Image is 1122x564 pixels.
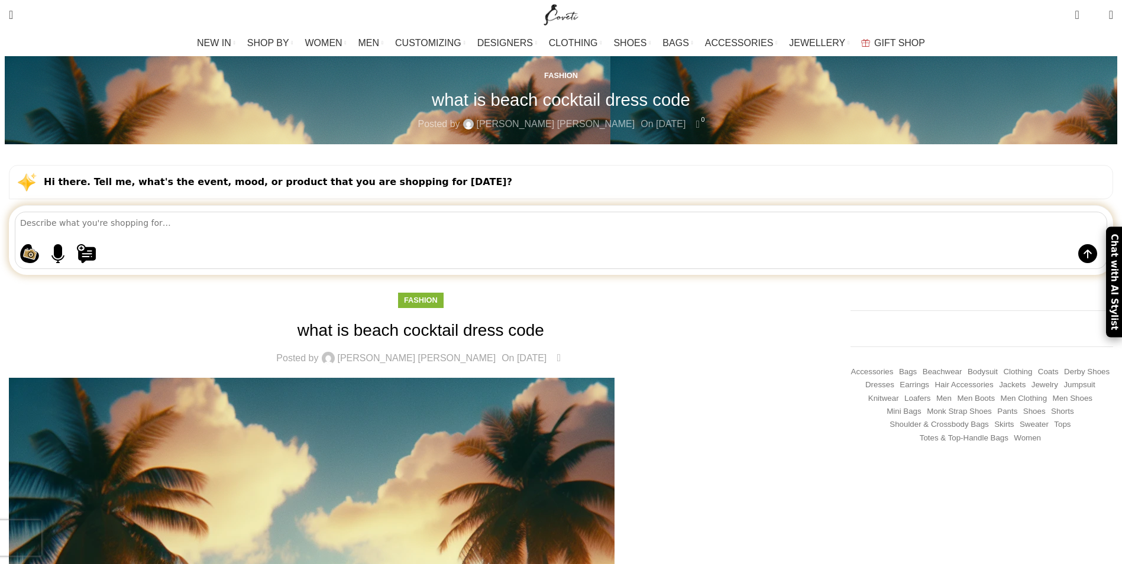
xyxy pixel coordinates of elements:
a: Beachwear (451 items) [923,367,962,378]
span: CLOTHING [549,37,598,48]
a: 0 [1069,3,1085,27]
a: CUSTOMIZING [395,31,465,55]
span: MEN [358,37,380,48]
a: CLOTHING [549,31,602,55]
img: GiftBag [861,39,870,47]
a: Jackets (1,277 items) [999,380,1026,391]
a: Shoes (294 items) [1023,406,1046,417]
span: JEWELLERY [789,37,845,48]
a: Mini Bags (375 items) [887,406,921,417]
a: NEW IN [197,31,235,55]
span: Posted by [276,354,318,363]
a: Jewelry (427 items) [1032,380,1058,391]
span: NEW IN [197,37,231,48]
a: [PERSON_NAME] [PERSON_NAME] [338,354,496,363]
a: Women (22,690 items) [1014,433,1041,444]
a: Skirts (1,126 items) [994,419,1014,430]
a: Men Shoes (1,372 items) [1053,393,1092,404]
a: Men (1,906 items) [936,393,952,404]
a: Earrings (192 items) [900,380,929,391]
span: BAGS [662,37,688,48]
img: author-avatar [463,119,474,129]
a: Shorts (332 items) [1051,406,1074,417]
a: Derby shoes (233 items) [1064,367,1110,378]
a: Shoulder & Crossbody Bags (684 items) [890,419,988,430]
span: WOMEN [305,37,342,48]
a: 0 [552,351,565,366]
h1: what is beach cocktail dress code [9,319,833,342]
a: DESIGNERS [477,31,537,55]
a: WOMEN [305,31,347,55]
a: Monk strap shoes (262 items) [927,406,992,417]
a: Men Boots (296 items) [957,393,995,404]
span: SHOES [613,37,646,48]
a: Clothing (19,391 items) [1003,367,1032,378]
a: [PERSON_NAME] [PERSON_NAME] [477,116,635,132]
a: Search [3,3,19,27]
a: MEN [358,31,383,55]
span: GIFT SHOP [874,37,925,48]
time: On [DATE] [502,353,547,363]
a: JEWELLERY [789,31,849,55]
a: Loafers (193 items) [904,393,930,404]
img: author-avatar [322,352,335,365]
a: Hair Accessories (245 items) [935,380,993,391]
a: Men Clothing (418 items) [1001,393,1047,404]
a: Pants (1,449 items) [997,406,1017,417]
a: Knitwear (513 items) [868,393,899,404]
a: Sweater (267 items) [1020,419,1049,430]
h1: what is beach cocktail dress code [432,89,690,110]
a: Totes & Top-Handle Bags (365 items) [920,433,1008,444]
span: 0 [560,349,568,358]
a: Bodysuit (159 items) [968,367,998,378]
a: SHOES [613,31,651,55]
span: Posted by [418,116,460,132]
a: Dresses (9,877 items) [865,380,894,391]
div: Main navigation [3,31,1119,55]
span: SHOP BY [247,37,289,48]
a: ACCESSORIES [705,31,778,55]
a: Accessories (745 items) [851,367,894,378]
a: BAGS [662,31,693,55]
span: 0 [1091,12,1100,21]
span: DESIGNERS [477,37,533,48]
a: 0 [691,116,704,132]
a: SHOP BY [247,31,293,55]
a: Coats (440 items) [1038,367,1059,378]
a: Tops (3,182 items) [1054,419,1071,430]
a: Site logo [541,9,581,19]
a: Bags (1,768 items) [899,367,917,378]
a: Fashion [404,296,438,304]
a: GIFT SHOP [861,31,925,55]
a: Jumpsuit (157 items) [1063,380,1095,391]
time: On [DATE] [641,119,686,129]
span: CUSTOMIZING [395,37,461,48]
span: 0 [699,115,707,124]
span: ACCESSORIES [705,37,774,48]
a: Fashion [544,71,578,80]
span: 0 [1076,6,1085,15]
div: My Wishlist [1088,3,1100,27]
